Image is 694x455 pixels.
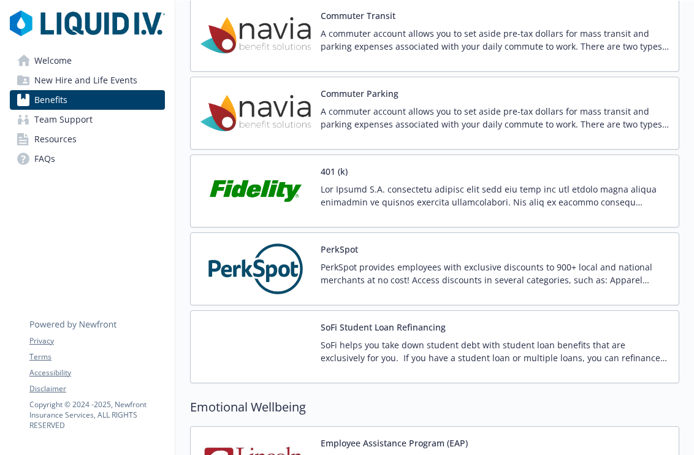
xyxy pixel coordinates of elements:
[200,87,311,139] img: Navia Benefit Solutions carrier logo
[29,367,164,378] a: Accessibility
[200,9,311,61] img: Navia Benefit Solutions carrier logo
[321,105,669,131] p: A commuter account allows you to set aside pre-tax dollars for mass transit and parking expenses ...
[29,335,164,346] a: Privacy
[29,399,164,430] p: Copyright © 2024 - 2025 , Newfront Insurance Services, ALL RIGHTS RESERVED
[34,51,72,71] span: Welcome
[321,243,358,256] button: PerkSpot
[321,437,468,449] button: Employee Assistance Program (EAP)
[321,261,669,286] p: PerkSpot provides employees with exclusive discounts to 900+ local and national merchants at no c...
[34,110,93,129] span: Team Support
[34,71,137,90] span: New Hire and Life Events
[10,51,165,71] a: Welcome
[29,351,164,362] a: Terms
[10,149,165,169] a: FAQs
[29,383,164,394] a: Disclaimer
[200,243,311,295] img: PerkSpot carrier logo
[321,321,446,334] button: SoFi Student Loan Refinancing
[321,165,348,178] button: 401 (k)
[200,165,311,217] img: Fidelity Investments carrier logo
[34,149,55,169] span: FAQs
[10,110,165,129] a: Team Support
[321,27,669,53] p: A commuter account allows you to set aside pre-tax dollars for mass transit and parking expenses ...
[321,9,395,22] button: Commuter Transit
[10,71,165,90] a: New Hire and Life Events
[321,338,669,364] p: SoFi helps you take down student debt with student loan benefits that are exclusively for you. If...
[34,129,77,149] span: Resources
[200,321,311,373] img: SoFi carrier logo
[190,398,679,416] h2: Emotional Wellbeing
[321,183,669,208] p: Lor Ipsumd S.A. consectetu adipisc elit sedd eiu temp inc utl etdolo magna aliqua enimadmin ve qu...
[34,90,67,110] span: Benefits
[10,129,165,149] a: Resources
[321,87,398,100] button: Commuter Parking
[10,90,165,110] a: Benefits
